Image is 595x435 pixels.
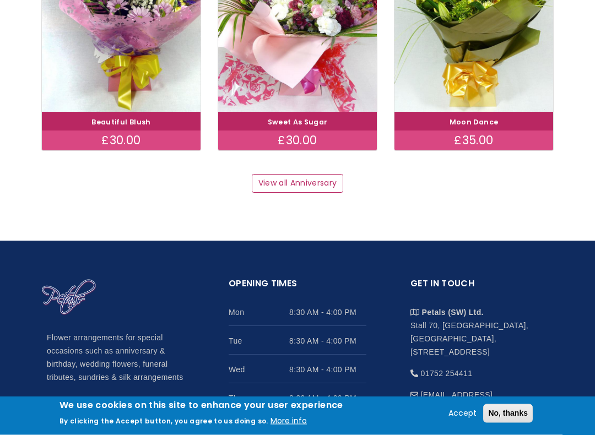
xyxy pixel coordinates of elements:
[289,306,366,319] span: 8:30 AM - 4:00 PM
[271,415,307,428] button: More info
[410,380,548,415] li: [EMAIL_ADDRESS][DOMAIN_NAME]
[91,118,150,127] a: Beautiful Blush
[289,335,366,348] span: 8:30 AM - 4:00 PM
[289,363,366,377] span: 8:30 AM - 4:00 PM
[59,399,343,411] h2: We use cookies on this site to enhance your user experience
[483,404,533,423] button: No, thanks
[252,175,343,193] a: View all Anniversary
[422,308,484,317] strong: Petals (SW) Ltd.
[218,131,377,151] div: £30.00
[229,355,366,384] li: Wed
[410,298,548,359] li: Stall 70, [GEOGRAPHIC_DATA], [GEOGRAPHIC_DATA], [STREET_ADDRESS]
[59,416,268,426] p: By clicking the Accept button, you agree to us doing so.
[268,118,328,127] a: Sweet As Sugar
[41,279,96,317] img: Home
[47,332,185,385] p: Flower arrangements for special occasions such as anniversary & birthday, wedding flowers, funera...
[229,277,366,298] h2: Opening Times
[289,392,366,405] span: 8:30 AM - 4:00 PM
[42,131,201,151] div: £30.00
[229,298,366,327] li: Mon
[444,407,481,420] button: Accept
[410,359,548,380] li: 01752 254411
[229,384,366,412] li: Thu
[394,131,553,151] div: £35.00
[410,277,548,298] h2: Get in touch
[450,118,499,127] a: Moon Dance
[229,327,366,355] li: Tue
